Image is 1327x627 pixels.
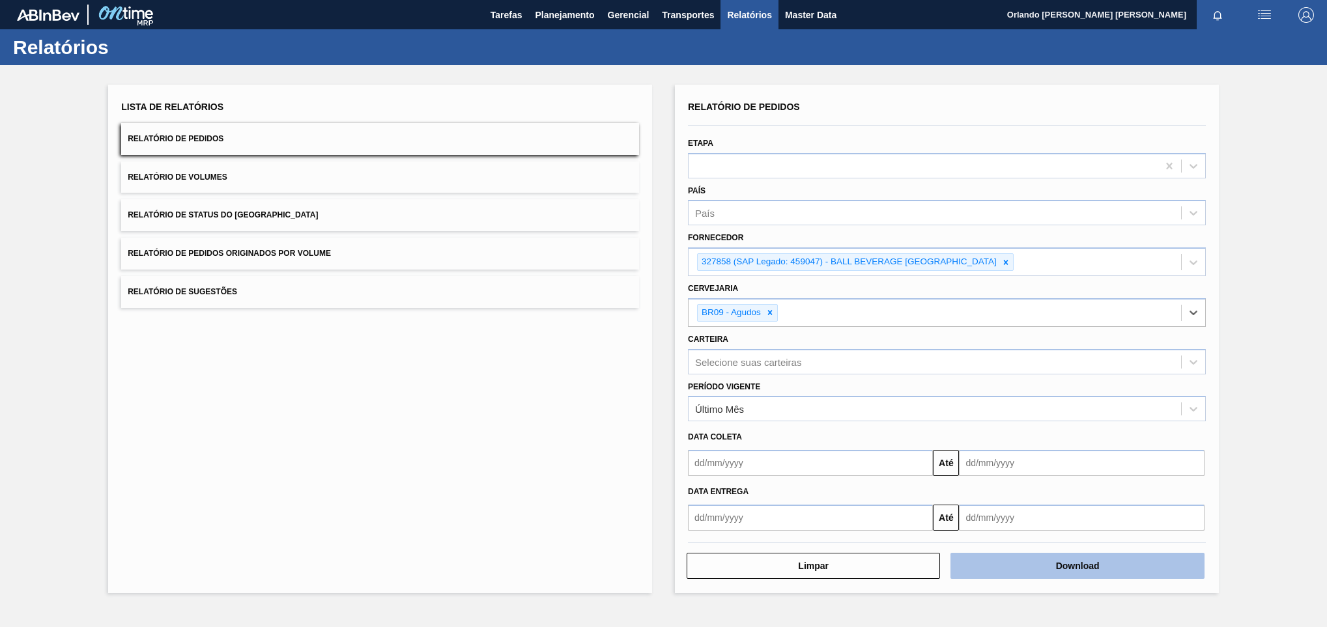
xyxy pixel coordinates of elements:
[695,356,801,367] div: Selecione suas carteiras
[688,382,760,391] label: Período Vigente
[128,173,227,182] span: Relatório de Volumes
[950,553,1204,579] button: Download
[128,134,223,143] span: Relatório de Pedidos
[698,254,999,270] div: 327858 (SAP Legado: 459047) - BALL BEVERAGE [GEOGRAPHIC_DATA]
[1298,7,1314,23] img: Logout
[1257,7,1272,23] img: userActions
[933,450,959,476] button: Até
[695,404,744,415] div: Último Mês
[688,102,800,112] span: Relatório de Pedidos
[13,40,244,55] h1: Relatórios
[688,186,706,195] label: País
[121,161,639,193] button: Relatório de Volumes
[959,505,1204,531] input: dd/mm/yyyy
[688,450,933,476] input: dd/mm/yyyy
[933,505,959,531] button: Até
[695,208,715,219] div: País
[687,553,940,579] button: Limpar
[121,238,639,270] button: Relatório de Pedidos Originados por Volume
[121,123,639,155] button: Relatório de Pedidos
[1197,6,1238,24] button: Notificações
[688,284,738,293] label: Cervejaria
[121,276,639,308] button: Relatório de Sugestões
[688,139,713,148] label: Etapa
[128,210,318,219] span: Relatório de Status do [GEOGRAPHIC_DATA]
[662,7,714,23] span: Transportes
[688,432,742,441] span: Data coleta
[698,305,763,321] div: BR09 - Agudos
[688,233,743,242] label: Fornecedor
[491,7,522,23] span: Tarefas
[688,335,728,344] label: Carteira
[17,9,79,21] img: TNhmsLtSVTkK8tSr43FrP2fwEKptu5GPRR3wAAAABJRU5ErkJggg==
[121,199,639,231] button: Relatório de Status do [GEOGRAPHIC_DATA]
[959,450,1204,476] input: dd/mm/yyyy
[608,7,649,23] span: Gerencial
[785,7,836,23] span: Master Data
[128,249,331,258] span: Relatório de Pedidos Originados por Volume
[128,287,237,296] span: Relatório de Sugestões
[727,7,771,23] span: Relatórios
[535,7,594,23] span: Planejamento
[688,487,749,496] span: Data Entrega
[688,505,933,531] input: dd/mm/yyyy
[121,102,223,112] span: Lista de Relatórios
